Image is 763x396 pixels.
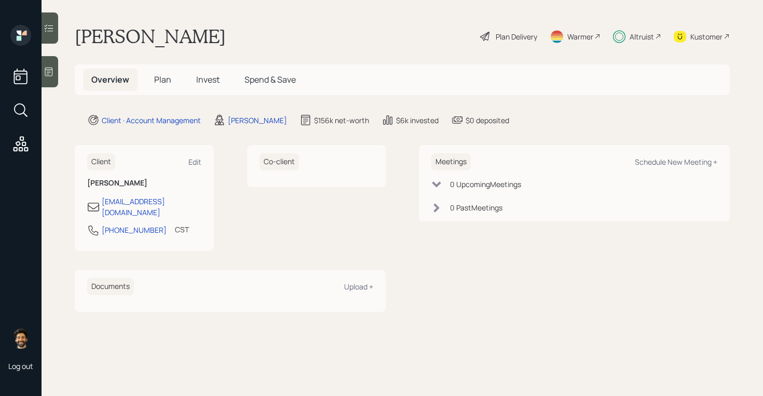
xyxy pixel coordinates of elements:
[344,282,373,292] div: Upload +
[175,224,189,235] div: CST
[690,31,723,42] div: Kustomer
[102,225,167,235] div: [PHONE_NUMBER]
[102,115,201,126] div: Client · Account Management
[431,153,471,170] h6: Meetings
[466,115,509,126] div: $0 deposited
[450,179,521,190] div: 0 Upcoming Meeting s
[635,157,717,167] div: Schedule New Meeting +
[630,31,654,42] div: Altruist
[87,179,201,188] h6: [PERSON_NAME]
[102,196,201,218] div: [EMAIL_ADDRESS][DOMAIN_NAME]
[260,153,299,170] h6: Co-client
[10,328,31,349] img: eric-schwartz-headshot.png
[314,115,369,126] div: $156k net-worth
[196,74,220,85] span: Invest
[8,361,33,371] div: Log out
[188,157,201,167] div: Edit
[228,115,287,126] div: [PERSON_NAME]
[244,74,296,85] span: Spend & Save
[496,31,537,42] div: Plan Delivery
[450,202,502,213] div: 0 Past Meeting s
[91,74,129,85] span: Overview
[396,115,439,126] div: $6k invested
[87,278,134,295] h6: Documents
[87,153,115,170] h6: Client
[567,31,593,42] div: Warmer
[75,25,226,48] h1: [PERSON_NAME]
[154,74,171,85] span: Plan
